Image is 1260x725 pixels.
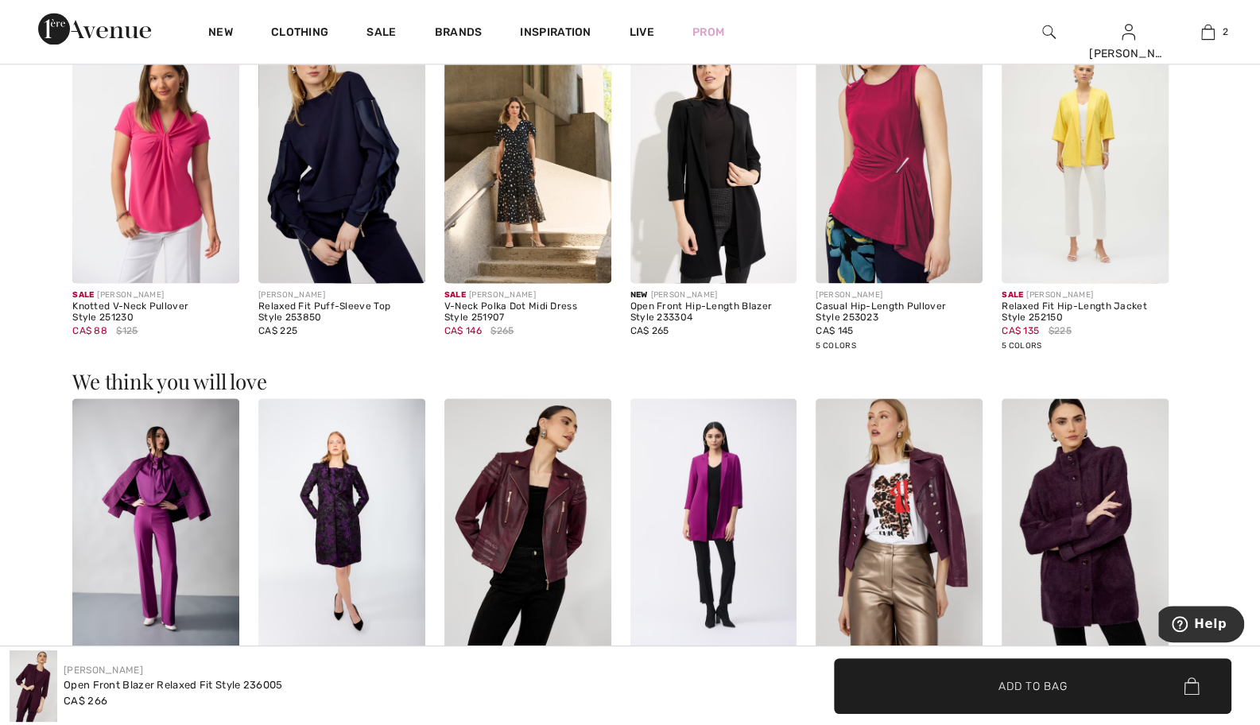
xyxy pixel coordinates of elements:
[72,289,239,301] div: [PERSON_NAME]
[444,289,611,301] div: [PERSON_NAME]
[630,33,797,284] img: Open Front Hip-Length Blazer Style 233304
[1048,324,1071,338] span: $225
[998,677,1067,694] span: Add to Bag
[1122,24,1135,39] a: Sign In
[271,25,328,42] a: Clothing
[258,325,297,336] span: CA$ 225
[64,677,283,693] div: Open Front Blazer Relaxed Fit Style 236005
[444,398,611,649] img: Leather Biker Jacket Style 253817
[1122,22,1135,41] img: My Info
[258,33,425,284] img: Relaxed Fit Puff-Sleeve Top Style 253850
[490,324,514,338] span: $265
[816,398,983,649] img: Leather Jacket with Buttons Style 253724
[258,301,425,324] div: Relaxed Fit Puff-Sleeve Top Style 253850
[72,301,239,324] div: Knotted V-Neck Pullover Style 251230
[1184,677,1199,695] img: Bag.svg
[816,325,853,336] span: CA$ 145
[72,325,107,336] span: CA$ 88
[10,650,57,722] img: Open Front Blazer Relaxed Fit Style 236005
[1002,341,1041,351] span: 5 Colors
[630,301,797,324] div: Open Front Hip-Length Blazer Style 233304
[816,33,983,284] img: Casual Hip-Length Pullover Style 253023
[64,695,107,707] span: CA$ 266
[630,398,797,649] img: Open Front Regular Fit Jacket Style 211361
[64,665,143,676] a: [PERSON_NAME]
[630,290,648,300] span: New
[1002,398,1169,649] img: Mandarin Collar Jacket Style 253880
[630,289,797,301] div: [PERSON_NAME]
[72,290,94,300] span: Sale
[692,24,724,41] a: Prom
[1201,22,1215,41] img: My Bag
[435,25,483,42] a: Brands
[1002,301,1169,324] div: Relaxed Fit Hip-Length Jacket Style 252150
[72,398,239,649] img: Textured Jacquard Trapeze Jacket Style 243788
[630,24,654,41] a: Live
[1158,606,1244,646] iframe: Opens a widget where you can find more information
[1002,325,1039,336] span: CA$ 135
[38,13,151,45] img: 1ère Avenue
[258,398,425,649] img: Floral Knee-Length Formal Jacket Style 249423
[816,301,983,324] div: Casual Hip-Length Pullover Style 253023
[444,325,482,336] span: CA$ 146
[834,658,1231,714] button: Add to Bag
[1002,33,1169,284] img: Relaxed Fit Hip-Length Jacket Style 252150
[816,341,855,351] span: 5 Colors
[1042,22,1056,41] img: search the website
[444,290,466,300] span: Sale
[366,25,396,42] a: Sale
[444,33,611,284] img: V-Neck Polka Dot Midi Dress Style 251907
[116,324,138,338] span: $125
[1223,25,1228,39] span: 2
[816,289,983,301] div: [PERSON_NAME]
[72,371,1188,392] h3: We think you will love
[1089,45,1167,62] div: [PERSON_NAME]
[630,325,669,336] span: CA$ 265
[208,25,233,42] a: New
[520,25,591,42] span: Inspiration
[1002,289,1169,301] div: [PERSON_NAME]
[1169,22,1246,41] a: 2
[444,301,611,324] div: V-Neck Polka Dot Midi Dress Style 251907
[1002,290,1023,300] span: Sale
[72,33,239,284] img: Knotted V-Neck Pullover Style 251230
[258,289,425,301] div: [PERSON_NAME]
